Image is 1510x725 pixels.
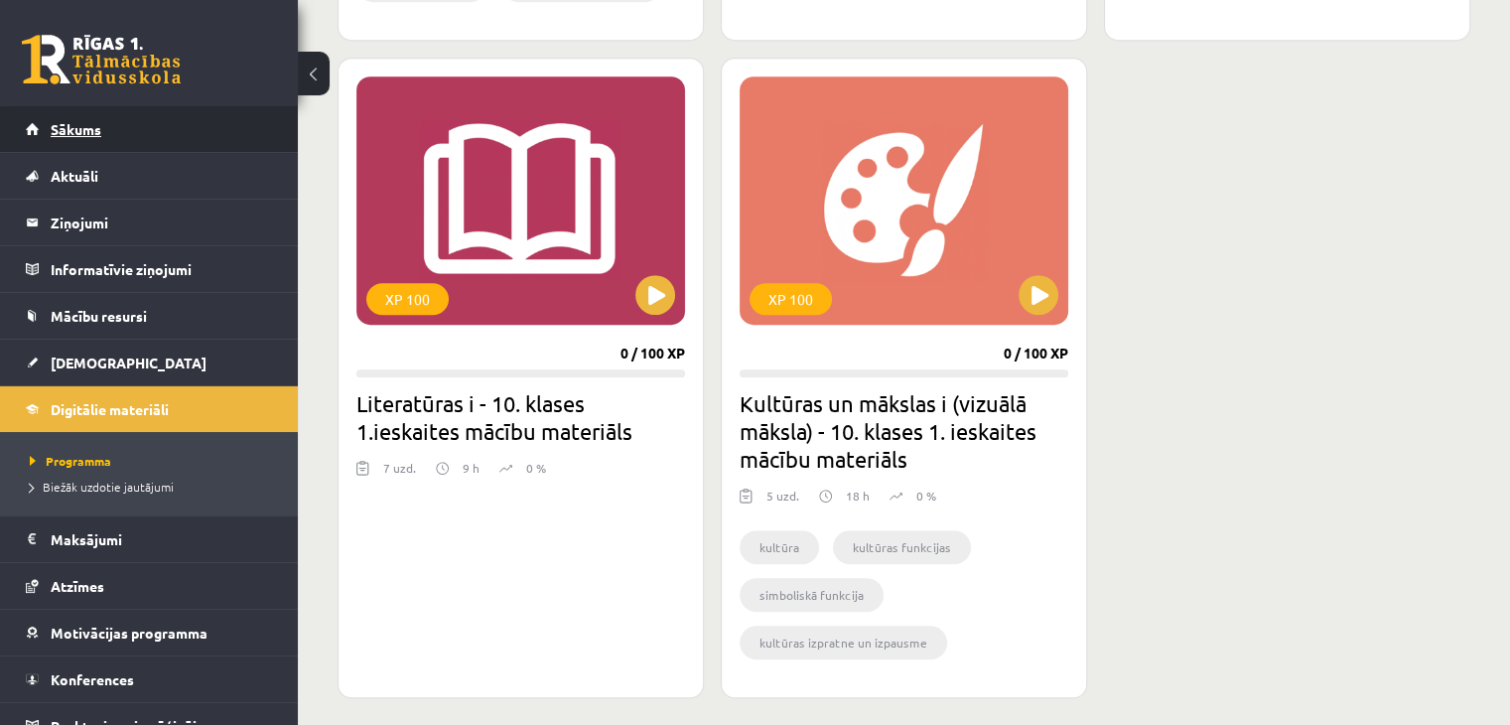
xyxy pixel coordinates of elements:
h2: Literatūras i - 10. klases 1.ieskaites mācību materiāls [356,389,685,445]
p: 0 % [916,487,936,505]
div: 7 uzd. [383,459,416,489]
div: XP 100 [366,283,449,315]
p: 0 % [526,459,546,477]
span: Atzīmes [51,577,104,595]
span: Mācību resursi [51,307,147,325]
a: Konferences [26,656,273,702]
li: kultūras funkcijas [833,530,971,564]
span: Konferences [51,670,134,688]
a: Ziņojumi [26,200,273,245]
span: Motivācijas programma [51,624,207,642]
div: 5 uzd. [766,487,799,516]
a: Maksājumi [26,516,273,562]
span: Programma [30,453,111,469]
a: Programma [30,452,278,470]
legend: Ziņojumi [51,200,273,245]
li: kultūras izpratne un izpausme [740,626,947,659]
span: Biežāk uzdotie jautājumi [30,479,174,495]
a: Atzīmes [26,563,273,609]
a: Mācību resursi [26,293,273,339]
legend: Informatīvie ziņojumi [51,246,273,292]
span: [DEMOGRAPHIC_DATA] [51,354,206,371]
a: Digitālie materiāli [26,386,273,432]
p: 18 h [846,487,870,505]
a: [DEMOGRAPHIC_DATA] [26,340,273,385]
span: Sākums [51,120,101,138]
a: Biežāk uzdotie jautājumi [30,478,278,496]
a: Motivācijas programma [26,610,273,655]
h2: Kultūras un mākslas i (vizuālā māksla) - 10. klases 1. ieskaites mācību materiāls [740,389,1068,473]
a: Informatīvie ziņojumi [26,246,273,292]
span: Aktuāli [51,167,98,185]
li: kultūra [740,530,819,564]
a: Aktuāli [26,153,273,199]
legend: Maksājumi [51,516,273,562]
div: XP 100 [750,283,832,315]
a: Sākums [26,106,273,152]
a: Rīgas 1. Tālmācības vidusskola [22,35,181,84]
span: Digitālie materiāli [51,400,169,418]
li: simboliskā funkcija [740,578,884,612]
p: 9 h [463,459,480,477]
